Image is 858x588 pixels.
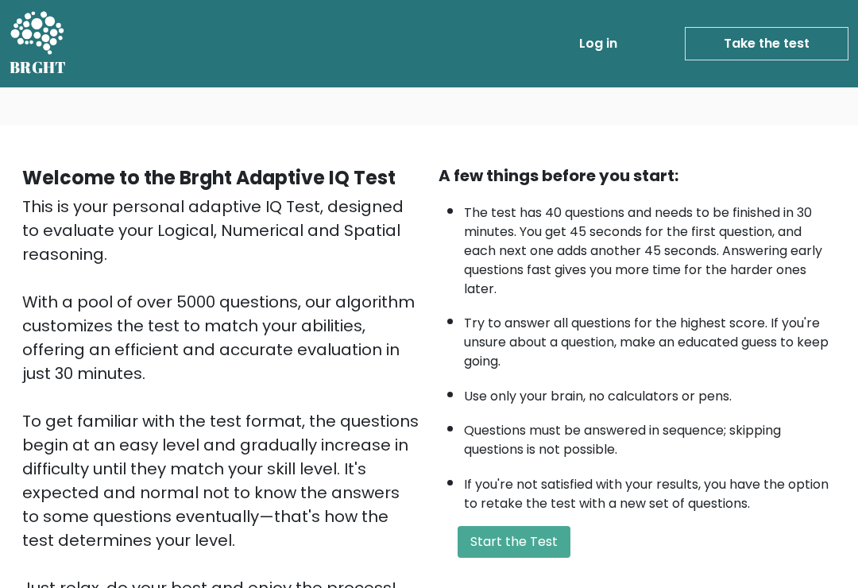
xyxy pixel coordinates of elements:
[439,164,836,188] div: A few things before you start:
[458,526,570,558] button: Start the Test
[22,164,396,191] b: Welcome to the Brght Adaptive IQ Test
[10,58,67,77] h5: BRGHT
[464,195,836,299] li: The test has 40 questions and needs to be finished in 30 minutes. You get 45 seconds for the firs...
[464,306,836,371] li: Try to answer all questions for the highest score. If you're unsure about a question, make an edu...
[464,379,836,406] li: Use only your brain, no calculators or pens.
[10,6,67,81] a: BRGHT
[573,28,624,60] a: Log in
[464,413,836,459] li: Questions must be answered in sequence; skipping questions is not possible.
[685,27,848,60] a: Take the test
[464,467,836,513] li: If you're not satisfied with your results, you have the option to retake the test with a new set ...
